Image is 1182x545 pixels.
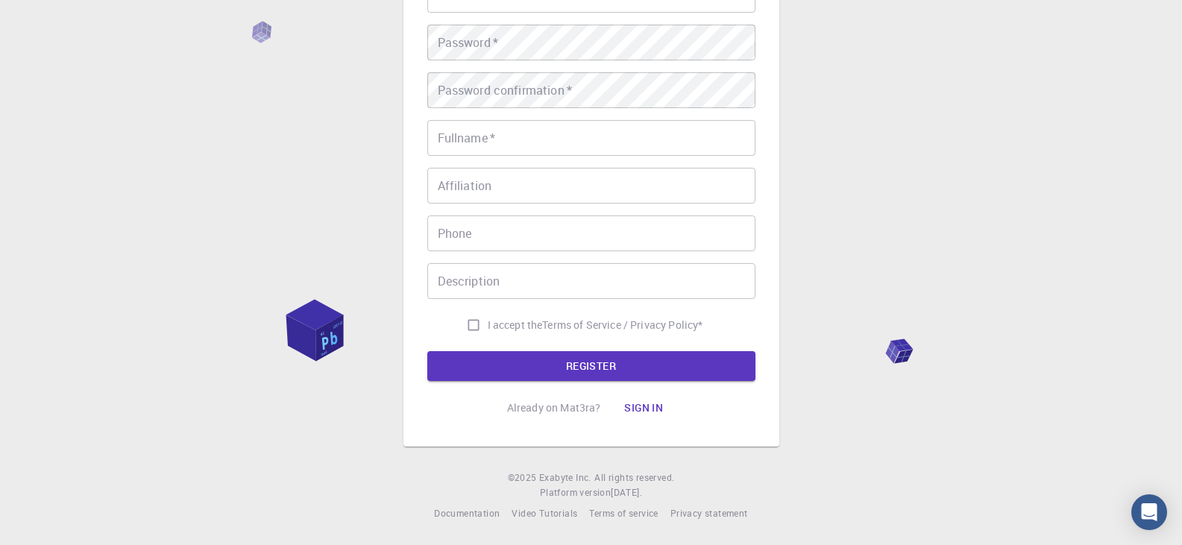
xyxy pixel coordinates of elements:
[542,318,702,333] a: Terms of Service / Privacy Policy*
[512,507,577,519] span: Video Tutorials
[594,470,674,485] span: All rights reserved.
[508,470,539,485] span: © 2025
[488,318,543,333] span: I accept the
[589,507,658,519] span: Terms of service
[542,318,702,333] p: Terms of Service / Privacy Policy *
[611,486,642,498] span: [DATE] .
[1131,494,1167,530] div: Open Intercom Messenger
[427,351,755,381] button: REGISTER
[512,506,577,521] a: Video Tutorials
[507,400,601,415] p: Already on Mat3ra?
[670,506,748,521] a: Privacy statement
[612,393,675,423] button: Sign in
[611,485,642,500] a: [DATE].
[539,470,591,485] a: Exabyte Inc.
[670,507,748,519] span: Privacy statement
[539,471,591,483] span: Exabyte Inc.
[434,507,500,519] span: Documentation
[540,485,611,500] span: Platform version
[589,506,658,521] a: Terms of service
[434,506,500,521] a: Documentation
